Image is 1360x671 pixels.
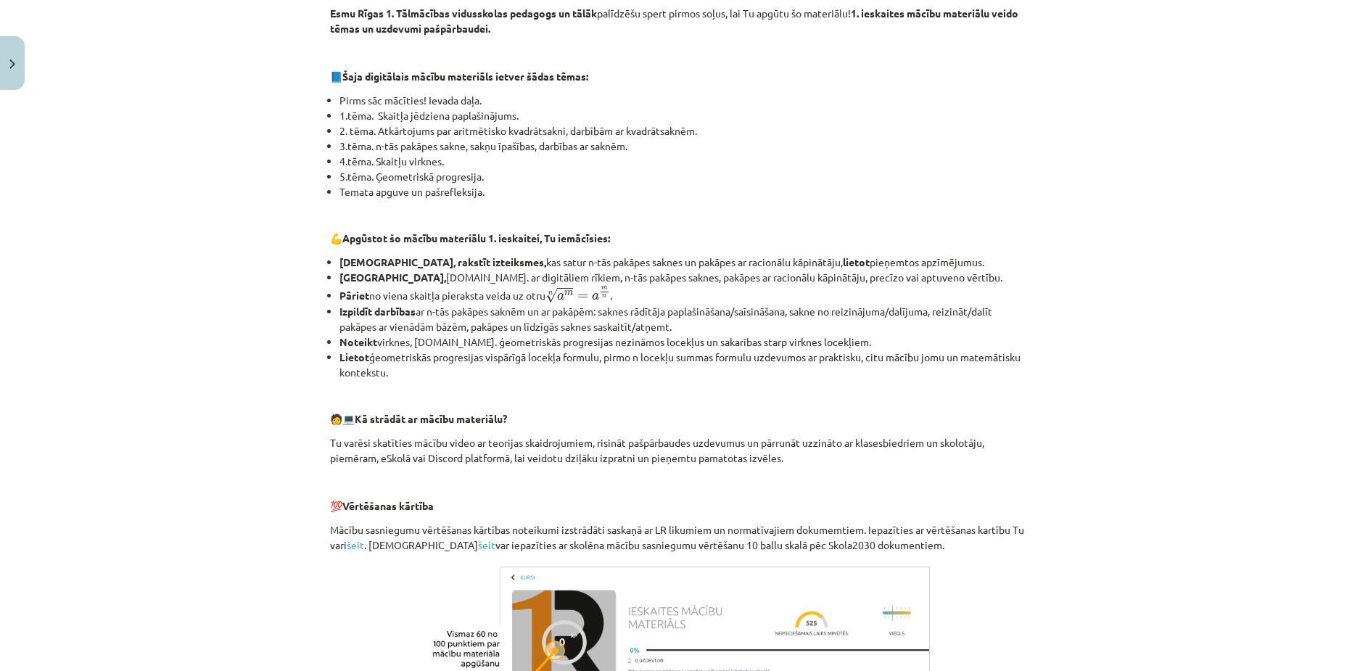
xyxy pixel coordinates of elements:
[342,70,588,83] strong: Šaja digitālais mācību materiāls ietver šādas tēmas:
[339,289,369,302] b: Pāriet
[339,154,1031,169] li: 4.tēma. Skaitļu virknes.
[564,291,573,296] span: m
[843,255,870,268] b: lietot
[9,59,15,69] img: icon-close-lesson-0947bae3869378f0d4975bcd49f059093ad1ed9edebbc8119c70593378902aed.svg
[545,288,557,303] span: √
[330,69,1031,84] p: 📘
[602,295,606,298] span: n
[601,287,608,290] span: m
[330,231,1031,246] p: 💪
[342,231,610,244] b: Apgūstot šo mācību materiālu 1. ieskaitei, Tu iemācīsies:
[347,538,364,551] a: šeit
[339,285,1031,304] li: no viena skaitļa pieraksta veida uz otru .
[339,123,1031,139] li: 2. tēma. Atkārtojums par aritmētisko kvadrātsakni, darbībām ar kvadrātsaknēm.
[339,305,416,318] b: Izpildīt darbības
[339,93,1031,108] li: Pirms sāc mācīties! Ievada daļa.
[330,435,1031,466] p: Tu varēsi skatīties mācību video ar teorijas skaidrojumiem, risināt pašpārbaudes uzdevumus un pār...
[342,499,434,512] b: Vērtēšanas kārtība
[339,169,1031,184] li: 5.tēma. Ģeometriskā progresija.
[330,6,1031,36] p: palīdzēšu spert pirmos soļus, lai Tu apgūtu šo materiālu!
[330,498,1031,514] p: 💯
[330,7,597,20] b: Esmu Rīgas 1. Tālmācības vidusskolas pedagogs un tālāk
[577,294,588,300] span: =
[339,350,1031,380] li: ģeometriskās progresijas vispārīgā locekļa formulu, pirmo n locekļu summas formulu uzdevumos ar p...
[557,293,564,300] span: a
[339,184,1031,199] li: Temata apguve un pašrefleksija.
[355,412,507,425] b: Kā strādāt ar mācību materiālu?
[339,335,377,348] b: Noteikt
[339,270,1031,285] li: [DOMAIN_NAME]. ar digitāliem rīkiem, n-tās pakāpes saknes, pakāpes ar racionālu kāpinātāju, precī...
[339,304,1031,334] li: ar n-tās pakāpes saknēm un ar pakāpēm: saknes rādītāja paplašināšana/saīsināšana, sakne no reizin...
[339,108,1031,123] li: 1.tēma. Skaitļa jēdziena paplašinājums.
[330,522,1031,553] p: Mācību sasniegumu vērtēšanas kārtības noteikumi izstrādāti saskaņā ar LR likumiem un normatīvajie...
[339,255,546,268] b: [DEMOGRAPHIC_DATA], rakstīt izteiksmes,
[339,139,1031,154] li: 3.tēma. n-tās pakāpes sakne, sakņu īpašības, darbības ar saknēm.
[592,293,599,300] span: a
[339,350,369,363] b: Lietot
[330,411,1031,427] p: 🧑 💻
[339,255,1031,270] li: kas satur n-tās pakāpes saknes un pakāpes ar racionālu kāpinātāju, pieņemtos apzīmējumus.
[339,271,446,284] b: [GEOGRAPHIC_DATA],
[339,334,1031,350] li: virknes, [DOMAIN_NAME]. ģeometriskās progresijas nezināmos locekļus un sakarības starp virknes lo...
[478,538,495,551] a: šeit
